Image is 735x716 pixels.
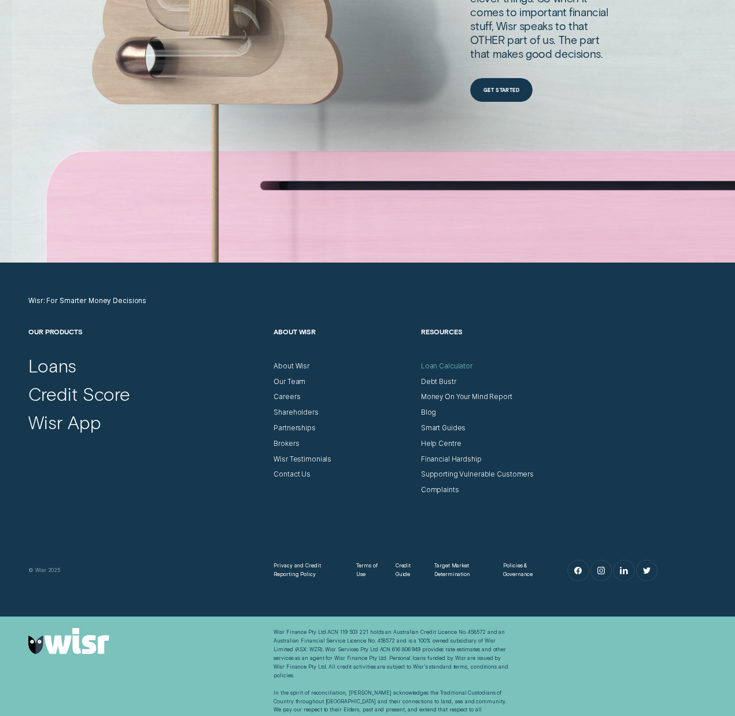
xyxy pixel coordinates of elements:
div: Wisr [496,19,516,33]
div: makes [493,47,523,61]
a: Complaints [421,486,459,494]
div: important [519,5,567,19]
a: Instagram [591,560,612,581]
div: to [555,19,566,33]
div: OTHER [470,33,504,47]
a: Facebook [568,560,589,581]
div: stuff, [470,19,493,33]
div: part [579,33,599,47]
a: Money On Your Mind Report [421,393,512,401]
a: Get Started [470,78,533,101]
div: to [506,5,516,19]
div: speaks [519,19,553,33]
img: Wisr [28,628,109,654]
a: Privacy and Credit Reporting Policy [274,562,341,579]
a: Blog [421,408,437,417]
h2: About Wisr [274,327,412,362]
div: comes [470,5,503,19]
a: Loans [28,355,76,377]
a: Help Centre [421,440,461,448]
h2: Our Products [28,327,265,362]
a: Credit Score [28,383,130,405]
a: Terms of Use [356,562,380,579]
a: Credit Guide [396,562,419,579]
div: financial [569,5,608,19]
div: that [568,19,588,33]
div: good [526,47,552,61]
a: Twitter [637,560,658,581]
a: Contact Us [274,470,311,479]
a: Partnerships [274,424,316,433]
div: that [470,47,489,61]
a: LinkedIn [614,560,634,581]
a: Policies & Governance [503,562,544,579]
a: About Wisr [274,362,309,371]
a: Shareholders [274,408,319,417]
h2: Resources [421,327,560,362]
a: Loan Calculator [421,362,472,371]
a: Our Team [274,378,305,386]
div: us. [542,33,556,47]
div: The [559,33,577,47]
div: of [530,33,540,47]
a: Brokers [274,440,299,448]
a: Wisr Testimonials [274,455,331,464]
a: Wisr App [28,411,101,434]
a: Debt Bustr [421,378,456,386]
div: part [507,33,527,47]
div: © Wisr 2025 [24,566,269,575]
a: Supporting Vulnerable Customers [421,470,534,479]
a: Financial Hardship [421,455,482,464]
div: decisions. [555,47,603,61]
a: Wisr: For Smarter Money Decisions [28,297,146,305]
a: Smart Guides [421,424,466,433]
a: Target Market Determination [434,562,487,579]
a: Careers [274,393,300,401]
